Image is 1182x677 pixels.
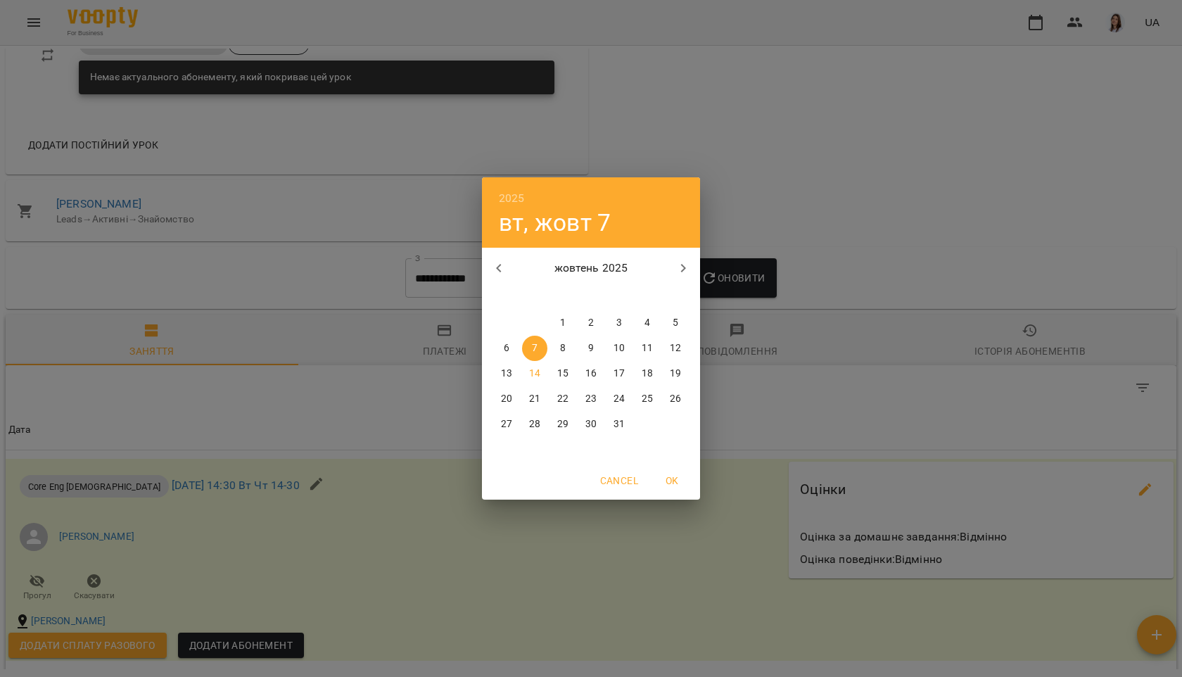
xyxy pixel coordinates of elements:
button: 20 [494,386,519,412]
p: 26 [670,392,681,406]
p: 27 [501,417,512,431]
button: 31 [606,412,632,437]
button: 25 [635,386,660,412]
span: пн [494,289,519,303]
button: 11 [635,336,660,361]
button: 8 [550,336,576,361]
button: 5 [663,310,688,336]
span: ср [550,289,576,303]
button: 19 [663,361,688,386]
button: 13 [494,361,519,386]
p: 9 [588,341,594,355]
span: чт [578,289,604,303]
p: 10 [614,341,625,355]
p: 22 [557,392,568,406]
p: 29 [557,417,568,431]
p: 1 [560,316,566,330]
button: 14 [522,361,547,386]
p: 20 [501,392,512,406]
button: 30 [578,412,604,437]
button: 23 [578,386,604,412]
p: 25 [642,392,653,406]
button: 10 [606,336,632,361]
button: 17 [606,361,632,386]
button: 6 [494,336,519,361]
p: 7 [532,341,538,355]
p: 19 [670,367,681,381]
p: 3 [616,316,622,330]
button: OK [649,468,694,493]
p: 11 [642,341,653,355]
button: 26 [663,386,688,412]
span: пт [606,289,632,303]
button: 28 [522,412,547,437]
button: 15 [550,361,576,386]
p: 2 [588,316,594,330]
button: 24 [606,386,632,412]
span: Cancel [600,472,638,489]
p: 8 [560,341,566,355]
p: 4 [644,316,650,330]
span: OK [655,472,689,489]
button: 21 [522,386,547,412]
p: 5 [673,316,678,330]
button: 2 [578,310,604,336]
button: 1 [550,310,576,336]
p: 30 [585,417,597,431]
button: 22 [550,386,576,412]
button: 4 [635,310,660,336]
button: 7 [522,336,547,361]
p: 12 [670,341,681,355]
p: 24 [614,392,625,406]
p: 15 [557,367,568,381]
button: 9 [578,336,604,361]
p: жовтень 2025 [516,260,667,277]
p: 6 [504,341,509,355]
span: нд [663,289,688,303]
p: 16 [585,367,597,381]
p: 18 [642,367,653,381]
p: 28 [529,417,540,431]
button: 12 [663,336,688,361]
button: 3 [606,310,632,336]
button: вт, жовт 7 [499,208,611,237]
p: 23 [585,392,597,406]
p: 14 [529,367,540,381]
span: вт [522,289,547,303]
p: 13 [501,367,512,381]
p: 21 [529,392,540,406]
button: Cancel [595,468,644,493]
button: 27 [494,412,519,437]
p: 17 [614,367,625,381]
button: 2025 [499,189,525,208]
p: 31 [614,417,625,431]
button: 18 [635,361,660,386]
button: 29 [550,412,576,437]
span: сб [635,289,660,303]
button: 16 [578,361,604,386]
